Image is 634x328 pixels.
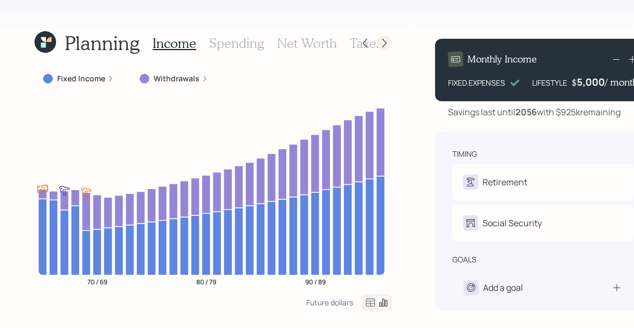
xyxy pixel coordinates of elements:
[515,106,537,118] b: 2056
[483,176,527,189] div: Retirement
[448,106,621,118] div: Savings last until with $925k remaining
[65,31,140,54] h1: Planning
[57,73,105,84] label: Fixed Income
[306,297,353,308] div: Future dollars
[452,254,477,265] div: goals
[483,217,542,229] div: Social Security
[196,277,216,286] tspan: 80 / 79
[154,73,199,84] label: Withdrawals
[87,277,107,286] tspan: 70 / 69
[483,281,523,294] div: Add a goal
[277,36,337,51] h3: Net Worth
[571,76,577,88] h4: $
[153,36,196,51] h3: Income
[209,36,264,51] h3: Spending
[305,277,326,286] tspan: 90 / 89
[467,53,537,65] h4: Monthly Income
[350,36,381,51] h3: Taxes
[448,77,505,88] div: FIXED EXPENSES
[532,77,567,88] div: LIFESTYLE
[577,75,605,88] div: 5,000
[452,149,477,159] div: timing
